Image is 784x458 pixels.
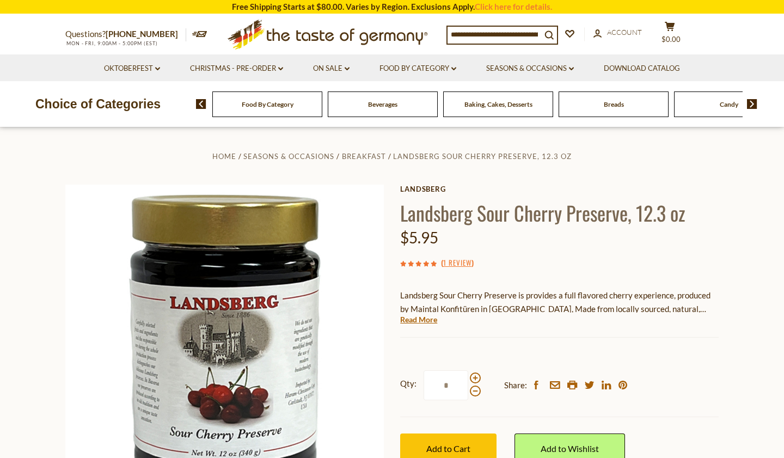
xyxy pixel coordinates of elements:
[443,257,471,269] a: 1 Review
[212,152,236,161] a: Home
[379,63,456,75] a: Food By Category
[400,377,416,390] strong: Qty:
[65,40,158,46] span: MON - FRI, 9:00AM - 5:00PM (EST)
[400,200,719,225] h1: Landsberg Sour Cherry Preserve, 12.3 oz
[400,185,719,193] a: Landsberg
[604,100,624,108] a: Breads
[504,378,527,392] span: Share:
[243,152,334,161] a: Seasons & Occasions
[400,228,438,247] span: $5.95
[464,100,532,108] a: Baking, Cakes, Desserts
[426,443,470,454] span: Add to Cart
[747,99,757,109] img: next arrow
[393,152,572,161] a: Landsberg Sour Cherry Preserve, 12.3 oz
[196,99,206,109] img: previous arrow
[593,27,642,39] a: Account
[65,27,186,41] p: Questions?
[424,370,468,400] input: Qty:
[313,63,350,75] a: On Sale
[242,100,293,108] a: Food By Category
[661,35,681,44] span: $0.00
[190,63,283,75] a: Christmas - PRE-ORDER
[106,29,178,39] a: [PHONE_NUMBER]
[475,2,552,11] a: Click here for details.
[104,63,160,75] a: Oktoberfest
[342,152,386,161] a: Breakfast
[486,63,574,75] a: Seasons & Occasions
[368,100,397,108] a: Beverages
[604,63,680,75] a: Download Catalog
[607,28,642,36] span: Account
[400,289,719,316] p: Landsberg Sour Cherry Preserve is provides a full flavored cherry experience, produced by Maintal...
[400,314,437,325] a: Read More
[441,257,474,268] span: ( )
[653,21,686,48] button: $0.00
[720,100,738,108] a: Candy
